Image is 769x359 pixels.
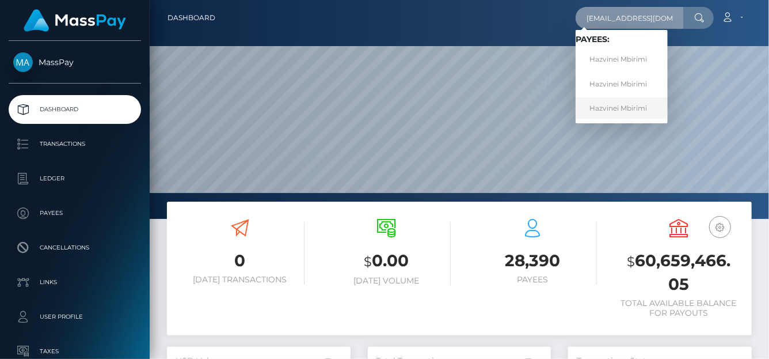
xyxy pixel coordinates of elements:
[9,130,141,158] a: Transactions
[9,95,141,124] a: Dashboard
[13,135,136,153] p: Transactions
[9,233,141,262] a: Cancellations
[9,164,141,193] a: Ledger
[9,268,141,297] a: Links
[9,57,141,67] span: MassPay
[24,9,126,32] img: MassPay Logo
[13,274,136,291] p: Links
[13,101,136,118] p: Dashboard
[468,250,597,272] h3: 28,390
[614,250,743,296] h3: 60,659,466.05
[13,205,136,222] p: Payees
[576,73,668,95] a: Hazvinei Mbirimi
[322,250,451,273] h3: 0.00
[364,254,372,270] small: $
[167,6,215,30] a: Dashboard
[13,308,136,326] p: User Profile
[614,298,743,318] h6: Total Available Balance for Payouts
[576,35,668,44] h6: Payees:
[13,239,136,256] p: Cancellations
[176,275,304,285] h6: [DATE] Transactions
[468,275,597,285] h6: Payees
[13,52,33,72] img: MassPay
[576,49,668,70] a: Hazvinei Mbirimi
[176,250,304,272] h3: 0
[576,7,684,29] input: Search...
[13,170,136,187] p: Ledger
[322,276,451,286] h6: [DATE] Volume
[9,303,141,331] a: User Profile
[627,254,635,270] small: $
[576,97,668,119] a: Hazvinei Mbirimi
[9,199,141,228] a: Payees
